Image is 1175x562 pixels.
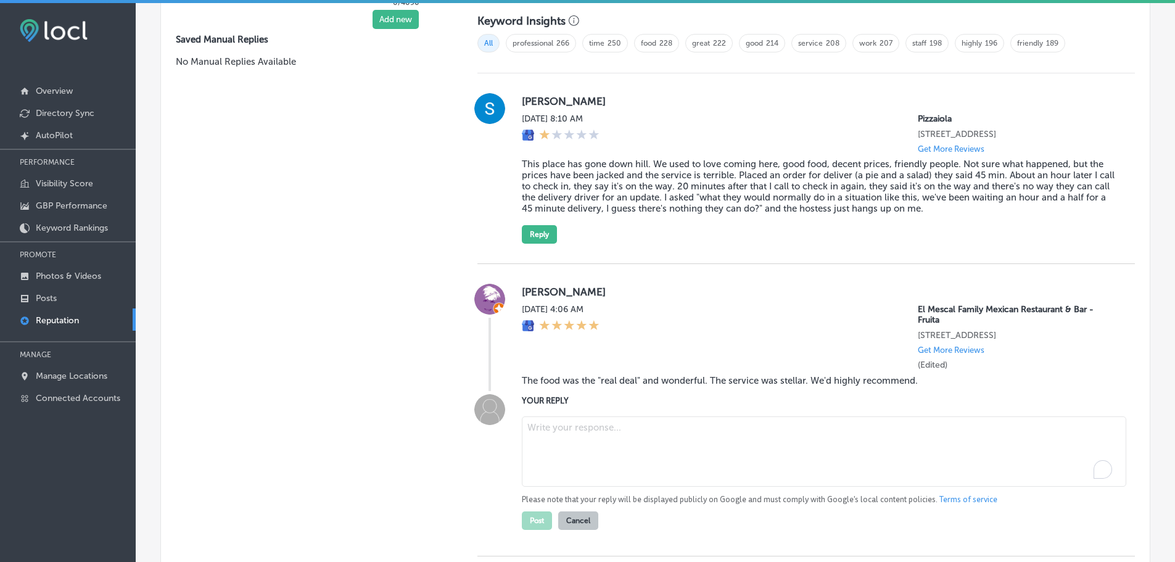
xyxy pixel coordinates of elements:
[477,34,500,52] span: All
[36,108,94,118] p: Directory Sync
[589,39,604,48] a: time
[766,39,778,48] a: 214
[539,320,600,333] div: 5 Stars
[1017,39,1043,48] a: friendly
[930,39,942,48] a: 198
[36,371,107,381] p: Manage Locations
[36,130,73,141] p: AutoPilot
[641,39,656,48] a: food
[522,159,1115,214] blockquote: This place has gone down hill. We used to love coming here, good food, decent prices, friendly pe...
[692,39,710,48] a: great
[522,225,557,244] button: Reply
[36,200,107,211] p: GBP Performance
[918,144,984,154] p: Get More Reviews
[36,393,120,403] p: Connected Accounts
[1046,39,1058,48] a: 189
[880,39,893,48] a: 207
[608,39,621,48] a: 250
[746,39,763,48] a: good
[176,55,438,68] p: No Manual Replies Available
[522,114,600,124] label: [DATE] 8:10 AM
[522,416,1126,487] textarea: To enrich screen reader interactions, please activate Accessibility in Grammarly extension settings
[939,494,997,505] a: Terms of service
[522,375,1115,386] blockquote: The food was the "real deal" and wonderful. The service was stellar. We'd highly recommend.
[558,511,598,530] button: Cancel
[373,10,419,29] button: Add new
[522,511,552,530] button: Post
[477,14,566,28] h3: Keyword Insights
[474,394,505,425] img: Image
[918,360,947,370] label: (Edited)
[859,39,876,48] a: work
[826,39,839,48] a: 208
[522,494,1115,505] p: Please note that your reply will be displayed publicly on Google and must comply with Google's lo...
[659,39,672,48] a: 228
[912,39,926,48] a: staff
[36,293,57,304] p: Posts
[556,39,569,48] a: 266
[522,396,1115,405] label: YOUR REPLY
[918,304,1115,325] p: El Mescal Family Mexican Restaurant & Bar - Fruita
[522,304,600,315] label: [DATE] 4:06 AM
[985,39,997,48] a: 196
[36,223,108,233] p: Keyword Rankings
[522,95,1115,107] label: [PERSON_NAME]
[36,86,73,96] p: Overview
[176,34,438,45] label: Saved Manual Replies
[918,114,1115,124] p: Pizzaiola
[962,39,982,48] a: highly
[36,271,101,281] p: Photos & Videos
[918,345,984,355] p: Get More Reviews
[20,19,88,42] img: fda3e92497d09a02dc62c9cd864e3231.png
[522,286,1115,298] label: [PERSON_NAME]
[36,178,93,189] p: Visibility Score
[918,129,1115,139] p: 3191 Long Beach Rd
[513,39,553,48] a: professional
[539,129,600,143] div: 1 Star
[36,315,79,326] p: Reputation
[798,39,823,48] a: service
[713,39,726,48] a: 222
[918,330,1115,341] p: 439 US-6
